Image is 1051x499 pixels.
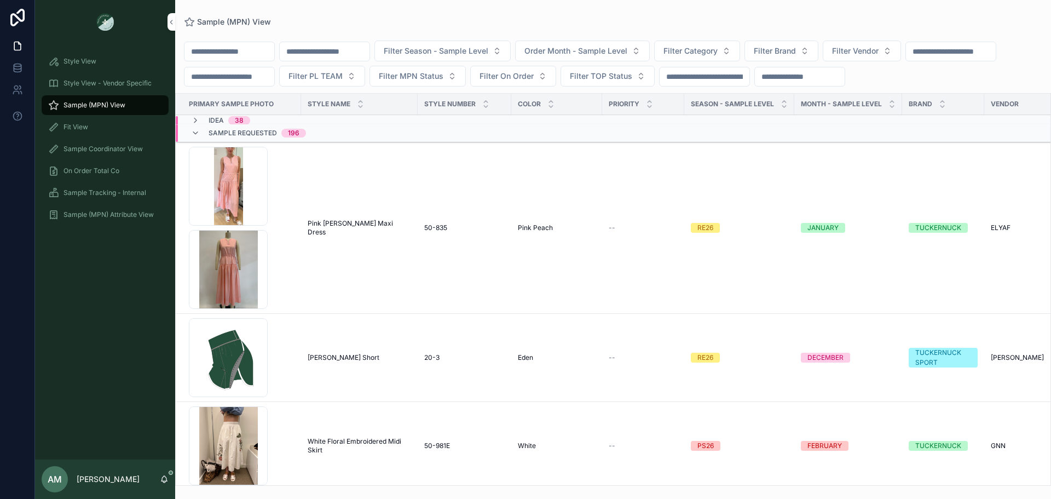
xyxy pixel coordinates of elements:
button: Select Button [823,41,901,61]
button: Select Button [470,66,556,87]
a: RE26 [691,353,788,363]
span: Style Number [424,100,476,108]
span: MONTH - SAMPLE LEVEL [801,100,882,108]
span: Filter On Order [480,71,534,82]
a: JANUARY [801,223,896,233]
span: Eden [518,353,533,362]
a: Pink [PERSON_NAME] Maxi Dress [308,219,411,237]
button: Select Button [744,41,818,61]
span: White [518,441,536,450]
img: App logo [96,13,114,31]
a: 20-3 [424,353,505,362]
div: scrollable content [35,44,175,239]
span: -- [609,353,615,362]
a: Eden [518,353,596,362]
button: Select Button [279,66,365,87]
span: Sample (MPN) Attribute View [63,210,154,219]
a: -- [609,441,678,450]
span: PRIORITY [609,100,639,108]
a: Sample (MPN) View [184,16,271,27]
span: Sample Requested [209,129,277,137]
a: Sample Coordinator View [42,139,169,159]
a: Pink Peach [518,223,596,232]
button: Select Button [654,41,740,61]
span: Filter Category [663,45,718,56]
span: Season - Sample Level [691,100,774,108]
span: -- [609,223,615,232]
div: 38 [235,116,244,125]
span: ELYAF [991,223,1010,232]
span: Pink Peach [518,223,553,232]
a: 50-981E [424,441,505,450]
span: Order Month - Sample Level [524,45,627,56]
span: AM [48,473,62,486]
span: Color [518,100,541,108]
span: On Order Total Co [63,167,119,175]
span: Style View [63,57,96,66]
a: TUCKERNUCK SPORT [909,348,978,368]
a: DECEMBER [801,353,896,363]
div: TUCKERNUCK SPORT [915,348,971,368]
span: Style Name [308,100,350,108]
a: Style View - Vendor Specific [42,73,169,93]
div: 196 [288,129,299,137]
div: RE26 [697,353,713,363]
span: PRIMARY SAMPLE PHOTO [189,100,274,108]
a: RE26 [691,223,788,233]
span: Filter Brand [754,45,796,56]
span: GNN [991,441,1006,450]
div: PS26 [697,441,714,451]
a: White Floral Embroidered Midi Skirt [308,437,411,455]
div: FEBRUARY [807,441,842,451]
span: 50-835 [424,223,447,232]
button: Select Button [374,41,511,61]
span: [PERSON_NAME] [991,353,1044,362]
span: 50-981E [424,441,450,450]
a: On Order Total Co [42,161,169,181]
span: Sample (MPN) View [63,101,125,110]
a: Sample (MPN) View [42,95,169,115]
a: [PERSON_NAME] Short [308,353,411,362]
span: Style View - Vendor Specific [63,79,152,88]
span: Vendor [991,100,1019,108]
span: Brand [909,100,932,108]
a: TUCKERNUCK [909,223,978,233]
button: Select Button [369,66,466,87]
span: Idea [209,116,224,125]
div: RE26 [697,223,713,233]
span: Filter Vendor [832,45,879,56]
div: TUCKERNUCK [915,223,961,233]
a: PS26 [691,441,788,451]
a: White [518,441,596,450]
a: FEBRUARY [801,441,896,451]
span: Filter TOP Status [570,71,632,82]
a: Sample (MPN) Attribute View [42,205,169,225]
a: -- [609,353,678,362]
div: TUCKERNUCK [915,441,961,451]
div: JANUARY [807,223,839,233]
span: Filter MPN Status [379,71,443,82]
span: -- [609,441,615,450]
span: Filter PL TEAM [288,71,343,82]
a: Sample Tracking - Internal [42,183,169,203]
a: TUCKERNUCK [909,441,978,451]
button: Select Button [515,41,650,61]
span: Sample Tracking - Internal [63,188,146,197]
span: Sample Coordinator View [63,145,143,153]
span: [PERSON_NAME] Short [308,353,379,362]
a: -- [609,223,678,232]
div: DECEMBER [807,353,844,363]
span: Filter Season - Sample Level [384,45,488,56]
a: 50-835 [424,223,505,232]
a: Fit View [42,117,169,137]
span: Fit View [63,123,88,131]
p: [PERSON_NAME] [77,474,140,485]
span: Sample (MPN) View [197,16,271,27]
span: 20-3 [424,353,440,362]
button: Select Button [561,66,655,87]
a: Style View [42,51,169,71]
